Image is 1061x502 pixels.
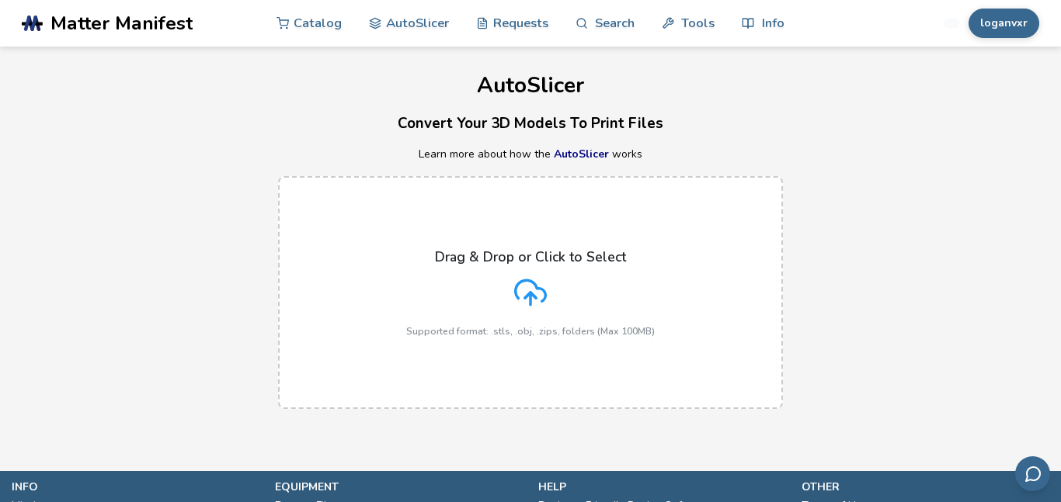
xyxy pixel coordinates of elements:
p: Supported format: .stls, .obj, .zips, folders (Max 100MB) [406,326,655,337]
p: equipment [275,479,523,495]
span: Matter Manifest [50,12,193,34]
p: help [538,479,786,495]
p: other [802,479,1049,495]
p: info [12,479,259,495]
button: loganvxr [969,9,1039,38]
button: Send feedback via email [1015,456,1050,491]
p: Drag & Drop or Click to Select [435,249,626,265]
a: AutoSlicer [554,147,609,161]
